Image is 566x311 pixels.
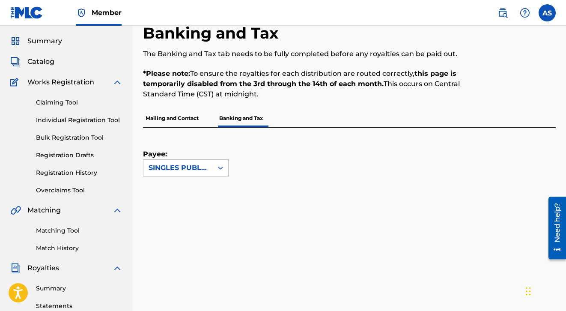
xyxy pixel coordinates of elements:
[36,284,122,293] a: Summary
[27,77,94,87] span: Works Registration
[36,168,122,177] a: Registration History
[112,205,122,215] img: expand
[36,226,122,235] a: Matching Tool
[516,4,533,21] div: Help
[523,270,566,311] iframe: Chat Widget
[10,263,21,273] img: Royalties
[217,109,265,127] p: Banking and Tax
[36,116,122,125] a: Individual Registration Tool
[27,263,59,273] span: Royalties
[542,193,566,262] iframe: Resource Center
[497,8,508,18] img: search
[143,24,283,43] h2: Banking and Tax
[143,69,461,99] p: To ensure the royalties for each distribution are routed correctly, This occurs on Central Standa...
[36,98,122,107] a: Claiming Tool
[494,4,511,21] a: Public Search
[112,263,122,273] img: expand
[520,8,530,18] img: help
[27,205,61,215] span: Matching
[143,69,190,78] strong: *Please note:
[143,149,186,159] label: Payee:
[143,109,201,127] p: Mailing and Contact
[10,205,21,215] img: Matching
[36,302,122,311] a: Statements
[92,8,122,18] span: Member
[27,36,62,46] span: Summary
[36,133,122,142] a: Bulk Registration Tool
[10,6,43,19] img: MLC Logo
[76,8,86,18] img: Top Rightsholder
[149,163,208,173] div: SINGLES PUBLISHING
[27,57,54,67] span: Catalog
[36,186,122,195] a: Overclaims Tool
[10,57,21,67] img: Catalog
[10,57,54,67] a: CatalogCatalog
[539,4,556,21] div: User Menu
[10,36,62,46] a: SummarySummary
[143,49,461,59] p: The Banking and Tax tab needs to be fully completed before any royalties can be paid out.
[36,151,122,160] a: Registration Drafts
[10,77,21,87] img: Works Registration
[526,278,531,304] div: Drag
[112,77,122,87] img: expand
[10,36,21,46] img: Summary
[36,244,122,253] a: Match History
